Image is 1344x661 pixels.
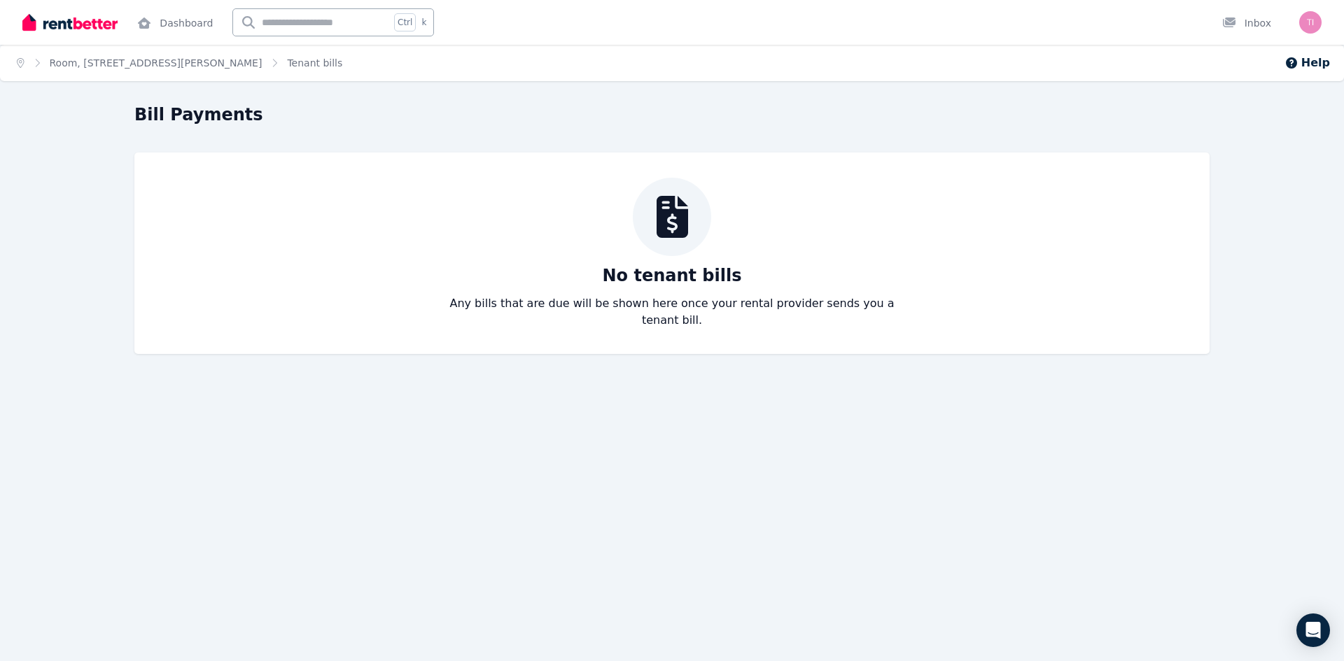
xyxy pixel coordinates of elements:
[421,17,426,28] span: k
[1284,55,1330,71] button: Help
[437,295,907,329] p: Any bills that are due will be shown here once your rental provider sends you a tenant bill.
[1299,11,1322,34] img: Tingting Wang
[50,57,262,69] a: Room, [STREET_ADDRESS][PERSON_NAME]
[394,13,416,31] span: Ctrl
[1296,613,1330,647] div: Open Intercom Messenger
[602,264,741,287] p: No tenant bills
[1222,16,1271,30] div: Inbox
[134,104,263,126] h1: Bill Payments
[22,12,118,33] img: RentBetter
[287,56,342,70] span: Tenant bills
